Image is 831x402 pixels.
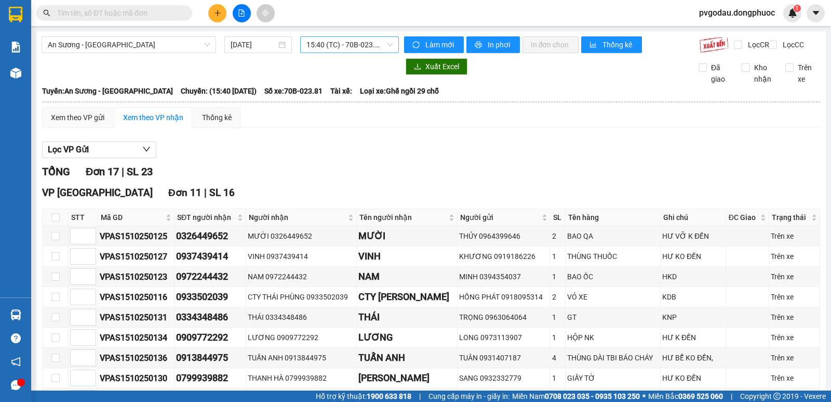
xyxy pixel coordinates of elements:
[122,165,124,178] span: |
[208,4,226,22] button: plus
[552,230,564,242] div: 2
[661,209,726,226] th: Ghi chú
[731,391,732,402] span: |
[488,39,512,50] span: In phơi
[567,230,659,242] div: BAO QA
[552,352,564,364] div: 4
[98,226,175,247] td: VPAS1510250125
[459,312,548,323] div: TRỌNG 0963064064
[360,85,439,97] span: Loại xe: Ghế ngồi 29 chỗ
[425,61,459,72] span: Xuất Excel
[176,290,245,304] div: 0933502039
[779,39,806,50] span: Lọc CC
[459,291,548,303] div: HỒNG PHÁT 0918095314
[358,371,455,385] div: [PERSON_NAME]
[357,247,458,267] td: VINH
[142,145,151,153] span: down
[98,328,175,348] td: VPAS1510250134
[98,267,175,287] td: VPAS1510250123
[176,310,245,325] div: 0334348486
[581,36,642,53] button: bar-chartThống kê
[98,348,175,368] td: VPAS1510250136
[175,328,247,348] td: 0909772292
[772,212,809,223] span: Trạng thái
[306,37,392,53] span: 15:40 (TC) - 70B-023.81
[100,250,172,263] div: VPAS1510250127
[419,391,421,402] span: |
[358,249,455,264] div: VINH
[100,291,172,304] div: VPAS1510250116
[257,4,275,22] button: aim
[357,287,458,307] td: CTY THÁI PHÙNG
[358,310,455,325] div: THÁI
[176,229,245,243] div: 0326449652
[567,291,659,303] div: VỎ XE
[127,165,153,178] span: SL 23
[357,348,458,368] td: TUẤN ANH
[204,187,207,199] span: |
[794,62,821,85] span: Trên xe
[233,4,251,22] button: file-add
[231,39,277,50] input: 15/10/2025
[10,42,21,53] img: solution-icon
[57,7,180,19] input: Tìm tên, số ĐT hoặc mã đơn
[214,9,221,17] span: plus
[10,68,21,79] img: warehouse-icon
[175,348,247,368] td: 0913844975
[11,333,21,343] span: question-circle
[10,309,21,320] img: warehouse-icon
[662,332,724,343] div: HƯ K ĐỀN
[662,372,724,384] div: HƯ KO ĐỀN
[475,41,484,49] span: printer
[175,267,247,287] td: 0972244432
[48,143,89,156] span: Lọc VP Gửi
[42,87,173,95] b: Tuyến: An Sương - [GEOGRAPHIC_DATA]
[512,391,640,402] span: Miền Nam
[459,230,548,242] div: THỦY 0964399646
[744,39,771,50] span: Lọc CR
[662,312,724,323] div: KNP
[248,230,355,242] div: MƯỜI 0326449652
[358,290,455,304] div: CTY [PERSON_NAME]
[662,352,724,364] div: HƯ BỂ KO ĐỀN,
[209,187,235,199] span: SL 16
[552,271,564,282] div: 1
[11,380,21,390] span: message
[42,141,156,158] button: Lọc VP Gửi
[357,307,458,328] td: THÁI
[404,36,464,53] button: syncLàm mới
[248,251,355,262] div: VINH 0937439414
[248,312,355,323] div: THÁI 0334348486
[238,9,245,17] span: file-add
[9,7,22,22] img: logo-vxr
[248,291,355,303] div: CTY THÁI PHÙNG 0933502039
[176,269,245,284] div: 0972244432
[678,392,723,400] strong: 0369 525 060
[522,36,579,53] button: In đơn chọn
[566,209,661,226] th: Tên hàng
[177,212,236,223] span: SĐT người nhận
[357,328,458,348] td: LƯƠNG
[359,212,447,223] span: Tên người nhận
[98,247,175,267] td: VPAS1510250127
[552,332,564,343] div: 1
[699,36,729,53] img: 9k=
[175,226,247,247] td: 0326449652
[459,352,548,364] div: TUÂN 0931407187
[771,312,818,323] div: Trên xe
[175,368,247,388] td: 0799939882
[460,212,540,223] span: Người gửi
[707,62,734,85] span: Đã giao
[248,271,355,282] div: NAM 0972244432
[176,249,245,264] div: 0937439414
[662,291,724,303] div: KDB
[176,330,245,345] div: 0909772292
[406,58,467,75] button: downloadXuất Excel
[771,352,818,364] div: Trên xe
[175,247,247,267] td: 0937439414
[567,251,659,262] div: THÙNG THUỐC
[43,9,50,17] span: search
[459,251,548,262] div: KHƯƠNG 0919186226
[567,352,659,364] div: THÙNG DÀI TBI BÁO CHÁY
[750,62,777,85] span: Kho nhận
